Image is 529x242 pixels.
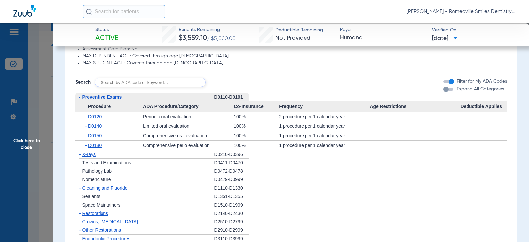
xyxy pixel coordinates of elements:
div: 100% [234,121,279,131]
div: D1510-D1999 [214,201,249,210]
span: X-rays [82,152,96,157]
span: Benefits Remaining [179,26,236,33]
span: + [85,141,88,150]
span: Tests and Examinations [82,160,131,165]
span: + [79,236,81,241]
span: Humana [340,34,426,42]
span: + [85,112,88,121]
input: Search for patients [83,5,165,18]
span: D0150 [88,133,102,138]
div: D2510-D2799 [214,218,249,226]
span: / $5,000.00 [207,36,236,41]
span: D0180 [88,143,102,148]
input: Search by ADA code or keyword… [95,78,206,87]
span: $3,559.10 [179,35,207,42]
span: - [79,94,80,100]
span: Crowns, [MEDICAL_DATA] [82,219,138,224]
span: + [79,185,81,191]
span: + [79,152,81,157]
span: Procedure [75,101,143,112]
span: Co-Insurance [234,101,279,112]
div: D0210-D0396 [214,150,249,159]
div: Comprehensive perio evaluation [143,141,234,150]
div: 100% [234,131,279,140]
span: [PERSON_NAME] - Romeoville Smiles Dentistry [407,8,516,15]
div: D1351-D1355 [214,192,249,201]
span: Nomenclature [82,177,111,182]
div: 100% [234,112,279,121]
span: Payer [340,26,426,33]
div: Limited oral evaluation [143,121,234,131]
span: Age Restrictions [370,101,460,112]
img: Zuub Logo [13,5,36,17]
span: Frequency [279,101,370,112]
label: Filter for My ADA Codes [455,78,507,85]
span: Deductible Applies [460,101,507,112]
span: [DATE] [432,34,458,43]
span: Deductible Remaining [275,27,323,34]
div: Periodic oral evaluation [143,112,234,121]
span: Space Maintainers [82,202,121,208]
span: + [85,121,88,131]
span: Search [75,79,91,86]
span: Cleaning and Fluoride [82,185,128,191]
li: MAX DEPENDENT AGE : Covered through age [DEMOGRAPHIC_DATA] [82,53,507,59]
div: D1110-D1330 [214,184,249,193]
span: Verified On [432,27,518,34]
div: D0479-D0999 [214,175,249,184]
span: Other Restorations [82,227,121,233]
li: Assessment Care Plan: No [82,46,507,52]
div: D0411-D0470 [214,159,249,167]
span: Status [95,26,118,33]
span: Not Provided [275,35,310,41]
div: 1 procedure per 1 calendar year [279,121,370,131]
span: Preventive Exams [82,94,122,100]
span: + [79,211,81,216]
div: 100% [234,141,279,150]
li: MAX STUDENT AGE : Covered through age [DEMOGRAPHIC_DATA] [82,60,507,66]
span: + [85,131,88,140]
div: D2910-D2999 [214,226,249,235]
div: D0472-D0478 [214,167,249,176]
span: Active [95,34,118,43]
div: 1 procedure per 1 calendar year [279,131,370,140]
span: ADA Procedure/Category [143,101,234,112]
div: 1 procedure per 1 calendar year [279,141,370,150]
span: Endodontic Procedures [82,236,131,241]
div: D2140-D2430 [214,209,249,218]
span: + [79,219,81,224]
img: Search Icon [86,9,92,15]
span: D0140 [88,123,102,129]
div: 2 procedure per 1 calendar year [279,112,370,121]
span: D0120 [88,114,102,119]
span: Expand All Categories [457,87,504,91]
span: Sealants [82,194,100,199]
div: Comprehensive oral evaluation [143,131,234,140]
span: + [79,227,81,233]
span: Pathology Lab [82,169,112,174]
div: D0110-D0191 [214,93,249,102]
span: Restorations [82,211,108,216]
